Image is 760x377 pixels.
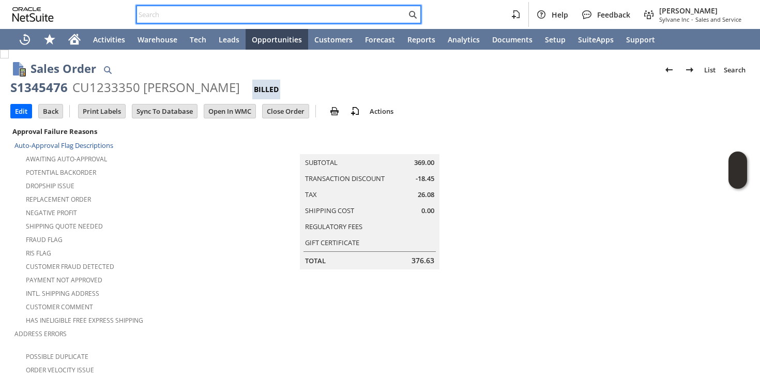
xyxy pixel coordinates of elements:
img: print.svg [328,105,341,117]
img: Previous [663,64,675,76]
a: Gift Certificate [305,238,359,247]
a: Dropship Issue [26,182,74,190]
span: [PERSON_NAME] [659,6,741,16]
a: Shipping Quote Needed [26,222,103,231]
a: Payment not approved [26,276,102,284]
a: Setup [539,29,572,50]
svg: logo [12,7,54,22]
a: Customer Comment [26,303,93,311]
span: Customers [314,35,353,44]
span: Warehouse [138,35,177,44]
a: Leads [212,29,246,50]
a: Customer Fraud Detected [26,262,114,271]
a: List [700,62,720,78]
a: Address Errors [14,329,67,338]
span: Sales and Service [695,16,741,23]
span: Opportunities [252,35,302,44]
span: Support [626,35,655,44]
a: Analytics [442,29,486,50]
span: 376.63 [412,255,434,266]
span: Leads [219,35,239,44]
div: Billed [252,80,280,99]
span: Feedback [597,10,630,20]
img: Quick Find [101,64,114,76]
span: Help [552,10,568,20]
a: Auto-Approval Flag Descriptions [14,141,113,150]
a: Forecast [359,29,401,50]
a: Replacement Order [26,195,91,204]
a: Negative Profit [26,208,77,217]
span: 369.00 [414,158,434,168]
svg: Home [68,33,81,46]
a: Opportunities [246,29,308,50]
a: Home [62,29,87,50]
span: Reports [407,35,435,44]
div: S1345476 [10,79,68,96]
span: Tech [190,35,206,44]
span: Forecast [365,35,395,44]
a: RIS flag [26,249,51,258]
a: Subtotal [305,158,338,167]
a: Reports [401,29,442,50]
a: Warehouse [131,29,184,50]
a: Awaiting Auto-Approval [26,155,107,163]
input: Sync To Database [132,104,197,118]
div: Shortcuts [37,29,62,50]
input: Back [39,104,63,118]
span: SuiteApps [578,35,614,44]
img: add-record.svg [349,105,361,117]
a: Search [720,62,750,78]
a: Fraud Flag [26,235,63,244]
a: Actions [366,107,398,116]
a: Customers [308,29,359,50]
input: Print Labels [79,104,125,118]
div: CU1233350 [PERSON_NAME] [72,79,240,96]
a: Intl. Shipping Address [26,289,99,298]
span: Documents [492,35,533,44]
img: Next [683,64,696,76]
a: Activities [87,29,131,50]
span: Activities [93,35,125,44]
svg: Shortcuts [43,33,56,46]
a: SuiteApps [572,29,620,50]
span: Analytics [448,35,480,44]
a: Documents [486,29,539,50]
a: Recent Records [12,29,37,50]
input: Close Order [263,104,309,118]
iframe: Click here to launch Oracle Guided Learning Help Panel [728,152,747,189]
a: Order Velocity Issue [26,366,94,374]
span: Sylvane Inc [659,16,689,23]
caption: Summary [300,138,439,154]
a: Transaction Discount [305,174,385,183]
span: -18.45 [416,174,434,184]
input: Edit [11,104,32,118]
a: Tax [305,190,317,199]
svg: Recent Records [19,33,31,46]
span: Setup [545,35,566,44]
span: 26.08 [418,190,434,200]
span: - [691,16,693,23]
input: Open In WMC [204,104,255,118]
a: Support [620,29,661,50]
span: Oracle Guided Learning Widget. To move around, please hold and drag [728,171,747,189]
a: Possible Duplicate [26,352,88,361]
span: 0.00 [421,206,434,216]
a: Total [305,256,326,265]
svg: Search [406,8,419,21]
a: Potential Backorder [26,168,96,177]
a: Shipping Cost [305,206,354,215]
h1: Sales Order [31,60,96,77]
a: Regulatory Fees [305,222,362,231]
a: Has Ineligible Free Express Shipping [26,316,143,325]
div: Approval Failure Reasons [10,125,232,138]
a: Tech [184,29,212,50]
input: Search [137,8,406,21]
